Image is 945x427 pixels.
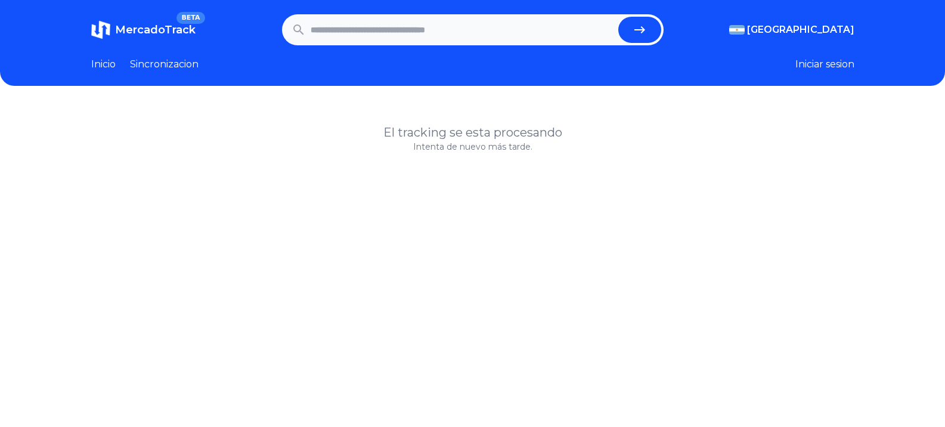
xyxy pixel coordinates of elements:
h1: El tracking se esta procesando [91,124,854,141]
button: Iniciar sesion [795,57,854,72]
span: BETA [176,12,205,24]
span: [GEOGRAPHIC_DATA] [747,23,854,37]
a: Inicio [91,57,116,72]
button: [GEOGRAPHIC_DATA] [729,23,854,37]
span: MercadoTrack [115,23,196,36]
img: Argentina [729,25,745,35]
p: Intenta de nuevo más tarde. [91,141,854,153]
a: MercadoTrackBETA [91,20,196,39]
a: Sincronizacion [130,57,199,72]
img: MercadoTrack [91,20,110,39]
